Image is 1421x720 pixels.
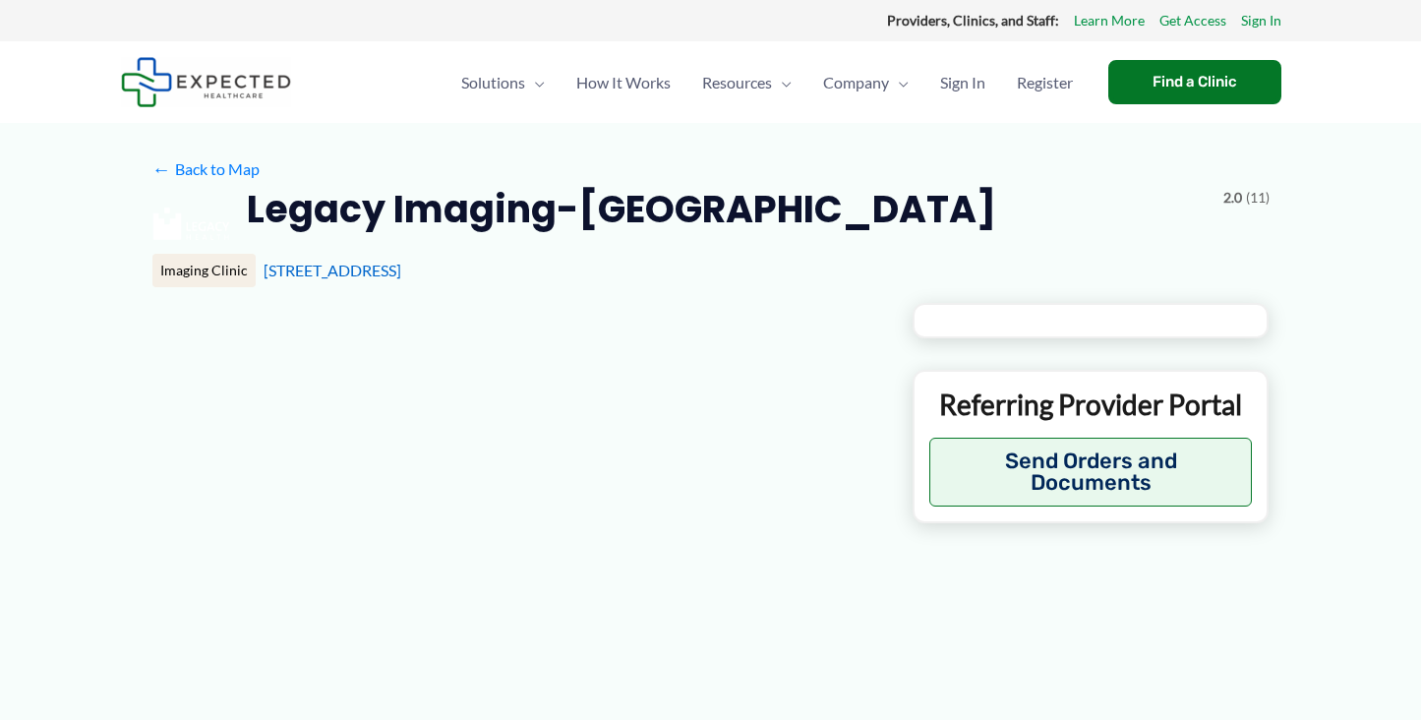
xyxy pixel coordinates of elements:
[940,48,985,117] span: Sign In
[445,48,561,117] a: SolutionsMenu Toggle
[561,48,686,117] a: How It Works
[247,185,996,233] h2: Legacy Imaging-[GEOGRAPHIC_DATA]
[807,48,924,117] a: CompanyMenu Toggle
[823,48,889,117] span: Company
[929,387,1253,422] p: Referring Provider Portal
[576,48,671,117] span: How It Works
[1074,8,1145,33] a: Learn More
[1246,185,1270,210] span: (11)
[929,438,1253,507] button: Send Orders and Documents
[1159,8,1226,33] a: Get Access
[152,159,171,178] span: ←
[152,154,260,184] a: ←Back to Map
[1017,48,1073,117] span: Register
[889,48,909,117] span: Menu Toggle
[1001,48,1089,117] a: Register
[1241,8,1281,33] a: Sign In
[461,48,525,117] span: Solutions
[121,57,291,107] img: Expected Healthcare Logo - side, dark font, small
[152,254,256,287] div: Imaging Clinic
[1108,60,1281,104] a: Find a Clinic
[525,48,545,117] span: Menu Toggle
[887,12,1059,29] strong: Providers, Clinics, and Staff:
[264,261,401,279] a: [STREET_ADDRESS]
[702,48,772,117] span: Resources
[445,48,1089,117] nav: Primary Site Navigation
[1223,185,1242,210] span: 2.0
[686,48,807,117] a: ResourcesMenu Toggle
[772,48,792,117] span: Menu Toggle
[924,48,1001,117] a: Sign In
